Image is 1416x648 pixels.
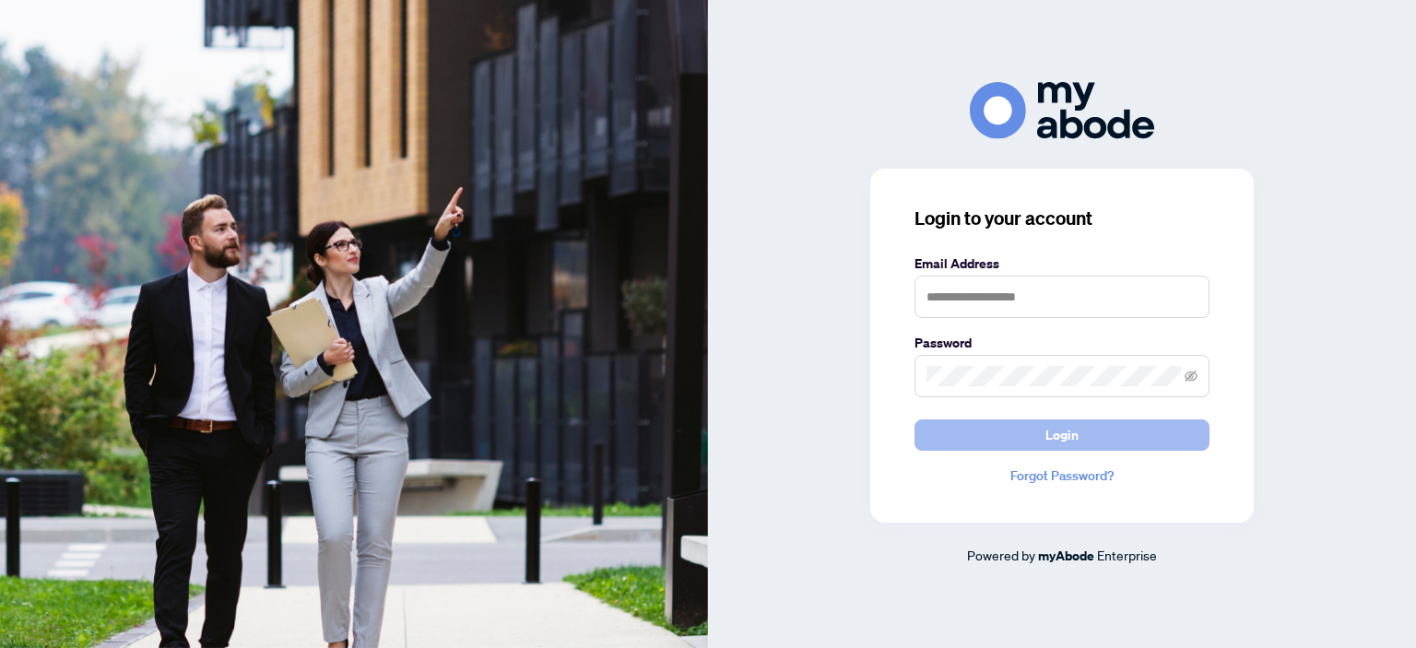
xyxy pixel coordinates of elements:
[914,465,1209,486] a: Forgot Password?
[970,82,1154,138] img: ma-logo
[914,253,1209,274] label: Email Address
[1185,370,1198,383] span: eye-invisible
[967,547,1035,563] span: Powered by
[1038,546,1094,566] a: myAbode
[914,333,1209,353] label: Password
[1097,547,1157,563] span: Enterprise
[914,206,1209,231] h3: Login to your account
[1045,420,1079,450] span: Login
[914,419,1209,451] button: Login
